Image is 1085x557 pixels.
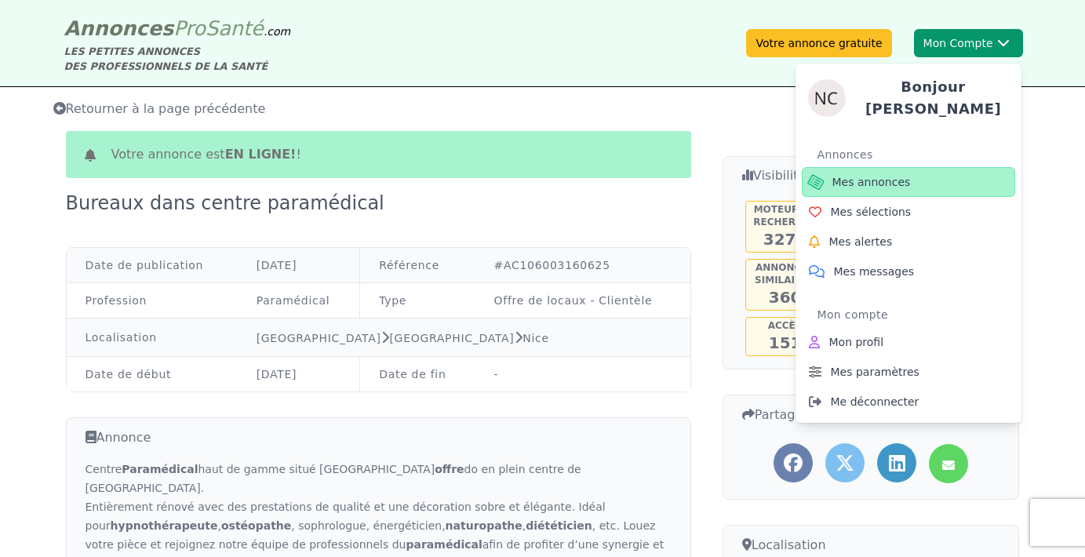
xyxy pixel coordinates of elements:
h3: Annonce [86,428,672,447]
a: [GEOGRAPHIC_DATA] [389,332,514,344]
h5: Annonces similaires [748,261,823,286]
a: Mes sélections [802,197,1015,227]
a: AnnoncesProSanté.com [64,16,291,40]
span: Mes paramètres [831,364,919,380]
a: Partager l'annonce sur Facebook [774,443,813,482]
h3: Partager cette annonce... [742,405,1000,424]
span: Mes alertes [829,234,893,249]
td: Référence [360,248,475,283]
span: Annonces [64,16,174,40]
h5: Moteur de recherche [748,203,823,228]
td: [DATE] [238,248,360,283]
span: .com [264,25,290,38]
span: Mon profil [829,334,884,350]
a: Partager l'annonce sur Twitter [825,443,865,482]
strong: hypno [111,519,218,532]
span: Mes sélections [831,204,912,220]
a: Mes annonces [802,167,1015,197]
span: Me déconnecter [831,394,919,410]
div: Annonces [817,142,1015,167]
span: Mes annonces [832,174,911,190]
div: LES PETITES ANNONCES DES PROFESSIONNELS DE LA SANTÉ [64,44,291,74]
a: [GEOGRAPHIC_DATA] [257,332,381,344]
a: Mes alertes [802,227,1015,257]
a: Offre de locaux - Clientèle [494,294,653,307]
a: Votre annonce gratuite [746,29,891,57]
b: en ligne! [225,147,297,162]
div: Mon compte [817,302,1015,327]
span: 360 [769,288,802,307]
div: Bureaux dans centre paramédical [66,191,394,216]
a: Me déconnecter [802,387,1015,417]
td: #AC106003160625 [475,248,690,283]
h4: Bonjour [PERSON_NAME] [858,76,1009,120]
td: - [475,357,690,392]
strong: naturopathe [446,519,522,532]
strong: Paramédical [122,463,198,475]
button: Mon CompteNathalieBonjour [PERSON_NAME]AnnoncesMes annoncesMes sélectionsMes alertesMes messagesM... [914,29,1023,57]
strong: ostéopathe [221,519,291,532]
a: Nice [522,332,548,344]
td: Profession [67,283,238,319]
td: Date de fin [360,357,475,392]
span: Pro [173,16,206,40]
td: Date de début [67,357,238,392]
strong: offre [435,463,464,475]
span: Retourner à la page précédente [53,101,266,116]
span: Santé [206,16,264,40]
a: Partager l'annonce par mail [929,444,968,483]
strong: paramédical [406,538,482,551]
h5: Accès [748,319,823,332]
strong: thérapeute [148,519,217,532]
td: Localisation [67,319,238,357]
td: [DATE] [238,357,360,392]
span: 151 [769,333,802,352]
img: Nathalie [808,79,846,117]
td: Type [360,283,475,319]
span: Mes messages [834,264,915,279]
a: Mes messages [802,257,1015,286]
a: Paramédical [257,294,330,307]
a: Mon profil [802,327,1015,357]
h3: Visibilité de l'annonce... [742,166,1000,185]
a: Mes paramètres [802,357,1015,387]
a: Partager l'annonce sur LinkedIn [877,443,916,482]
span: 3274 [763,230,807,249]
i: Retourner à la liste [53,102,66,115]
strong: diététicien [526,519,592,532]
td: Date de publication [67,248,238,283]
span: Votre annonce est ! [111,145,301,164]
h3: Localisation [742,535,1000,555]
